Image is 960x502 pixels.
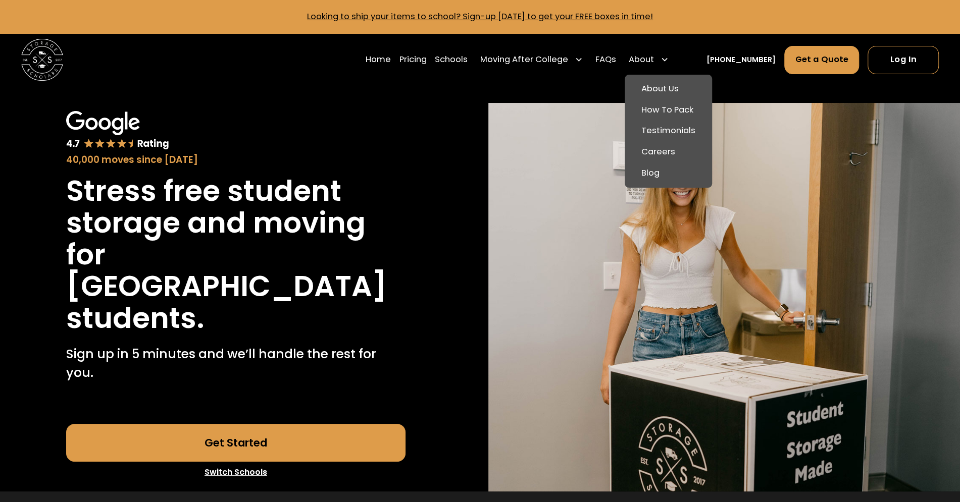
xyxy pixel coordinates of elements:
[706,54,776,66] a: [PHONE_NUMBER]
[66,270,387,302] h1: [GEOGRAPHIC_DATA]
[66,302,205,334] h1: students.
[488,103,960,491] img: Storage Scholars will have everything waiting for you in your room when you arrive to campus.
[595,45,616,74] a: FAQs
[868,46,939,74] a: Log In
[307,11,653,22] a: Looking to ship your items to school? Sign-up [DATE] to get your FREE boxes in time!
[66,111,169,150] img: Google 4.7 star rating
[366,45,391,74] a: Home
[399,45,427,74] a: Pricing
[629,142,708,163] a: Careers
[625,45,673,74] div: About
[66,345,406,382] p: Sign up in 5 minutes and we’ll handle the rest for you.
[625,75,713,188] nav: About
[480,53,568,66] div: Moving After College
[66,175,406,270] h1: Stress free student storage and moving for
[629,53,654,66] div: About
[629,79,708,100] a: About Us
[435,45,468,74] a: Schools
[629,162,708,184] a: Blog
[66,424,406,462] a: Get Started
[66,462,406,483] a: Switch Schools
[784,46,860,74] a: Get a Quote
[21,39,63,81] img: Storage Scholars main logo
[629,100,708,121] a: How To Pack
[629,121,708,142] a: Testimonials
[66,153,406,167] div: 40,000 moves since [DATE]
[476,45,587,74] div: Moving After College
